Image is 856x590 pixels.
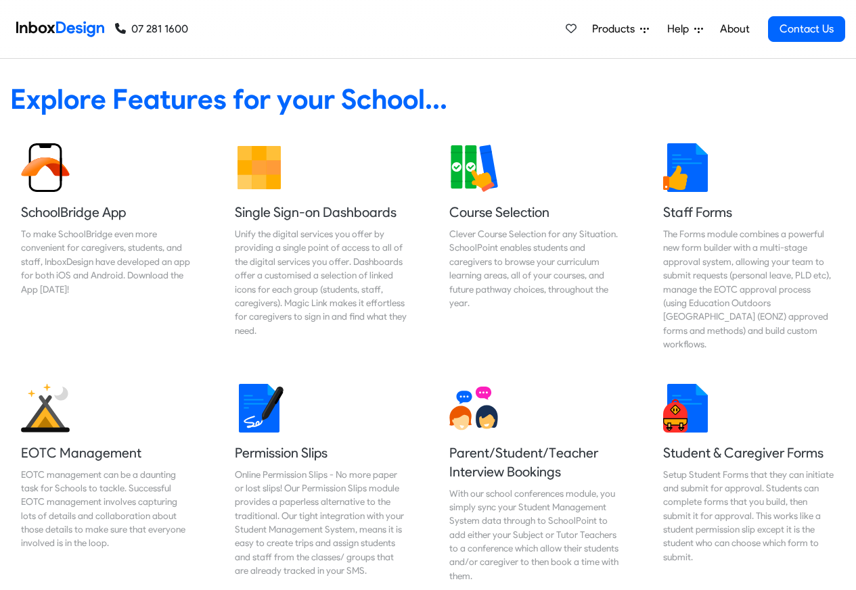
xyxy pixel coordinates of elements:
h5: Single Sign-on Dashboards [235,203,407,222]
a: About [716,16,753,43]
a: Contact Us [768,16,845,42]
h5: EOTC Management [21,443,193,462]
a: 07 281 1600 [115,21,188,37]
a: Single Sign-on Dashboards Unify the digital services you offer by providing a single point of acc... [224,132,418,362]
div: EOTC management can be a daunting task for Schools to tackle. Successful EOTC management involves... [21,468,193,550]
img: 2022_01_13_icon_course_selection.svg [449,143,498,192]
heading: Explore Features for your School... [10,82,846,116]
img: 2022_01_13_icon_grid.svg [235,143,284,192]
div: With our school conferences module, you simply sync your Student Management System data through t... [449,487,621,583]
h5: Course Selection [449,203,621,222]
div: Unify the digital services you offer by providing a single point of access to all of the digital ... [235,227,407,337]
img: 2022_01_18_icon_signature.svg [235,384,284,433]
h5: Student & Caregiver Forms [663,443,835,462]
img: 2022_01_13_icon_student_form.svg [663,384,712,433]
img: 2022_01_13_icon_thumbsup.svg [663,143,712,192]
div: To make SchoolBridge even more convenient for caregivers, students, and staff, InboxDesign have d... [21,227,193,296]
div: The Forms module combines a powerful new form builder with a multi-stage approval system, allowin... [663,227,835,351]
a: Course Selection Clever Course Selection for any Situation. SchoolPoint enables students and care... [438,132,632,362]
h5: SchoolBridge App [21,203,193,222]
a: Products [587,16,654,43]
div: Clever Course Selection for any Situation. SchoolPoint enables students and caregivers to browse ... [449,227,621,310]
span: Products [592,21,640,37]
a: Help [662,16,708,43]
img: 2022_01_25_icon_eonz.svg [21,384,70,433]
img: 2022_01_13_icon_sb_app.svg [21,143,70,192]
h5: Staff Forms [663,203,835,222]
span: Help [667,21,694,37]
h5: Parent/Student/Teacher Interview Bookings [449,443,621,481]
div: Setup Student Forms that they can initiate and submit for approval. Students can complete forms t... [663,468,835,564]
h5: Permission Slips [235,443,407,462]
a: Staff Forms The Forms module combines a powerful new form builder with a multi-stage approval sys... [652,132,846,362]
a: SchoolBridge App To make SchoolBridge even more convenient for caregivers, students, and staff, I... [10,132,204,362]
div: Online Permission Slips - No more paper or lost slips! ​Our Permission Slips module provides a pa... [235,468,407,578]
img: 2022_01_13_icon_conversation.svg [449,384,498,433]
